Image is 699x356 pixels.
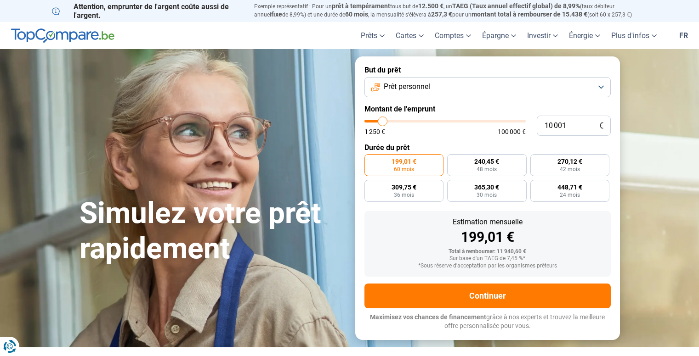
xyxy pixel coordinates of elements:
span: 60 mois [394,167,414,172]
label: But du prêt [364,66,611,74]
span: prêt à tempérament [332,2,390,10]
img: TopCompare [11,28,114,43]
span: TAEG (Taux annuel effectif global) de 8,99% [452,2,580,10]
span: 270,12 € [557,158,582,165]
span: 365,30 € [474,184,499,190]
span: fixe [271,11,282,18]
span: 309,75 € [392,184,416,190]
span: 240,45 € [474,158,499,165]
span: 42 mois [560,167,580,172]
span: Maximisez vos chances de financement [370,313,486,321]
span: 448,71 € [557,184,582,190]
a: Cartes [390,22,429,49]
div: *Sous réserve d'acceptation par les organismes prêteurs [372,263,603,269]
a: fr [674,22,693,49]
span: 199,01 € [392,158,416,165]
a: Prêts [355,22,390,49]
a: Investir [522,22,563,49]
span: 30 mois [477,192,497,198]
div: 199,01 € [372,230,603,244]
span: 60 mois [345,11,368,18]
a: Plus d'infos [606,22,662,49]
span: 100 000 € [498,128,526,135]
p: Exemple représentatif : Pour un tous but de , un (taux débiteur annuel de 8,99%) et une durée de ... [254,2,648,19]
button: Prêt personnel [364,77,611,97]
p: Attention, emprunter de l'argent coûte aussi de l'argent. [52,2,243,20]
span: 36 mois [394,192,414,198]
span: Prêt personnel [384,82,430,92]
a: Épargne [477,22,522,49]
div: Sur base d'un TAEG de 7,45 %* [372,256,603,262]
a: Comptes [429,22,477,49]
label: Montant de l'emprunt [364,105,611,113]
span: 48 mois [477,167,497,172]
h1: Simulez votre prêt rapidement [80,196,344,267]
label: Durée du prêt [364,143,611,152]
button: Continuer [364,284,611,308]
span: montant total à rembourser de 15.438 € [472,11,587,18]
span: 1 250 € [364,128,385,135]
p: grâce à nos experts et trouvez la meilleure offre personnalisée pour vous. [364,313,611,331]
span: € [599,122,603,130]
span: 12.500 € [418,2,443,10]
div: Estimation mensuelle [372,218,603,226]
span: 257,3 € [431,11,452,18]
span: 24 mois [560,192,580,198]
a: Énergie [563,22,606,49]
div: Total à rembourser: 11 940,60 € [372,249,603,255]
